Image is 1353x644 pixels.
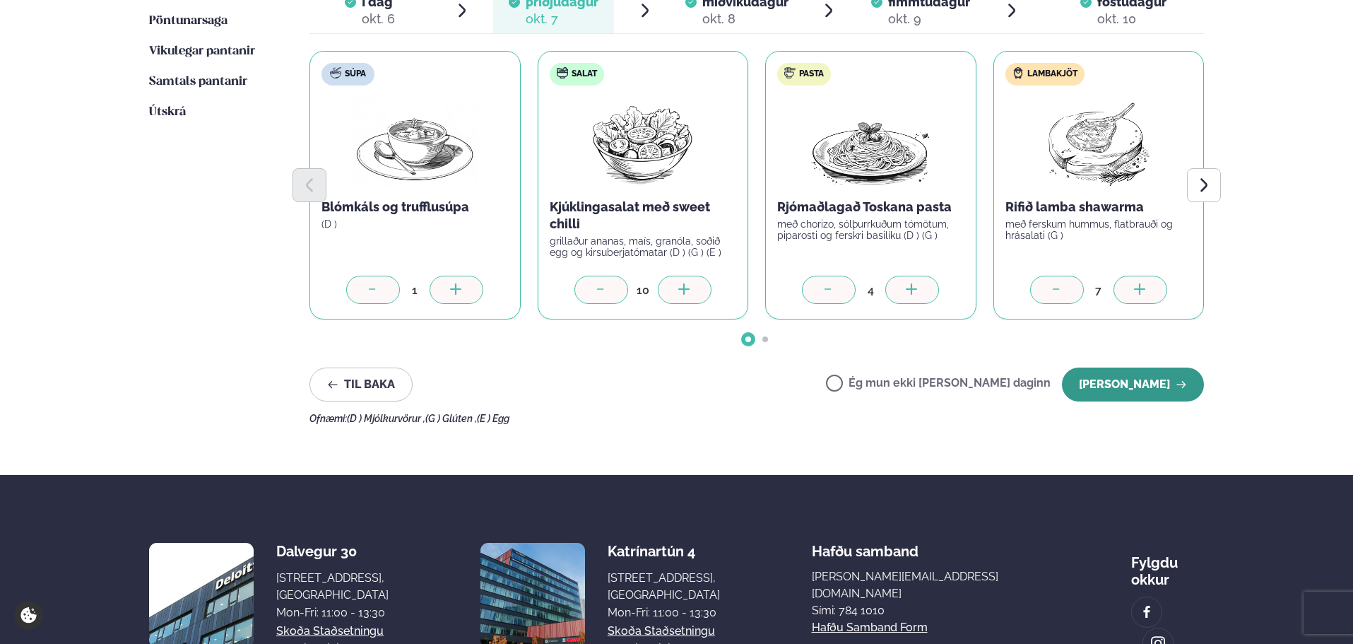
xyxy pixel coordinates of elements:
[1005,199,1193,216] p: Rifið lamba shawarma
[762,336,768,342] span: Go to slide 2
[1036,97,1161,187] img: Lamb-Meat.png
[347,413,425,424] span: (D ) Mjólkurvörur ,
[572,69,597,80] span: Salat
[812,532,918,560] span: Hafðu samband
[526,11,598,28] div: okt. 7
[1187,168,1221,202] button: Next slide
[799,69,824,80] span: Pasta
[628,282,658,298] div: 10
[888,11,970,28] div: okt. 9
[477,413,509,424] span: (E ) Egg
[309,413,1204,424] div: Ofnæmi:
[608,623,715,640] a: Skoða staðsetningu
[608,543,720,560] div: Katrínartún 4
[702,11,788,28] div: okt. 8
[812,568,1039,602] a: [PERSON_NAME][EMAIL_ADDRESS][DOMAIN_NAME]
[276,604,389,621] div: Mon-Fri: 11:00 - 13:30
[745,336,751,342] span: Go to slide 1
[14,601,43,630] a: Cookie settings
[149,76,247,88] span: Samtals pantanir
[608,604,720,621] div: Mon-Fri: 11:00 - 13:30
[777,218,964,241] p: með chorizo, sólþurrkuðum tómötum, piparosti og ferskri basilíku (D ) (G )
[425,413,477,424] span: (G ) Glúten ,
[276,570,389,604] div: [STREET_ADDRESS], [GEOGRAPHIC_DATA]
[276,543,389,560] div: Dalvegur 30
[149,104,186,121] a: Útskrá
[321,218,509,230] p: (D )
[149,13,228,30] a: Pöntunarsaga
[149,45,255,57] span: Vikulegar pantanir
[557,67,568,78] img: salad.svg
[149,43,255,60] a: Vikulegar pantanir
[856,282,885,298] div: 4
[276,623,384,640] a: Skoða staðsetningu
[608,570,720,604] div: [STREET_ADDRESS], [GEOGRAPHIC_DATA]
[1097,11,1166,28] div: okt. 10
[1084,282,1113,298] div: 7
[580,97,705,187] img: Salad.png
[784,67,796,78] img: pasta.svg
[550,199,737,233] p: Kjúklingasalat með sweet chilli
[812,619,928,636] a: Hafðu samband form
[808,97,933,187] img: Spagetti.png
[321,199,509,216] p: Blómkáls og trufflusúpa
[149,106,186,118] span: Útskrá
[812,602,1039,619] p: Sími: 784 1010
[1062,368,1204,402] button: [PERSON_NAME]
[550,235,737,258] p: grillaður ananas, maís, granóla, soðið egg og kirsuberjatómatar (D ) (G ) (E )
[149,15,228,27] span: Pöntunarsaga
[1012,67,1024,78] img: Lamb.svg
[777,199,964,216] p: Rjómaðlagað Toskana pasta
[362,11,395,28] div: okt. 6
[353,97,477,187] img: Soup.png
[400,282,430,298] div: 1
[1005,218,1193,241] p: með ferskum hummus, flatbrauði og hrásalati (G )
[1027,69,1077,80] span: Lambakjöt
[345,69,366,80] span: Súpa
[293,168,326,202] button: Previous slide
[1139,604,1154,621] img: image alt
[1132,597,1162,627] a: image alt
[309,368,413,402] button: Til baka
[1131,543,1204,588] div: Fylgdu okkur
[330,67,341,78] img: soup.svg
[149,74,247,90] a: Samtals pantanir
